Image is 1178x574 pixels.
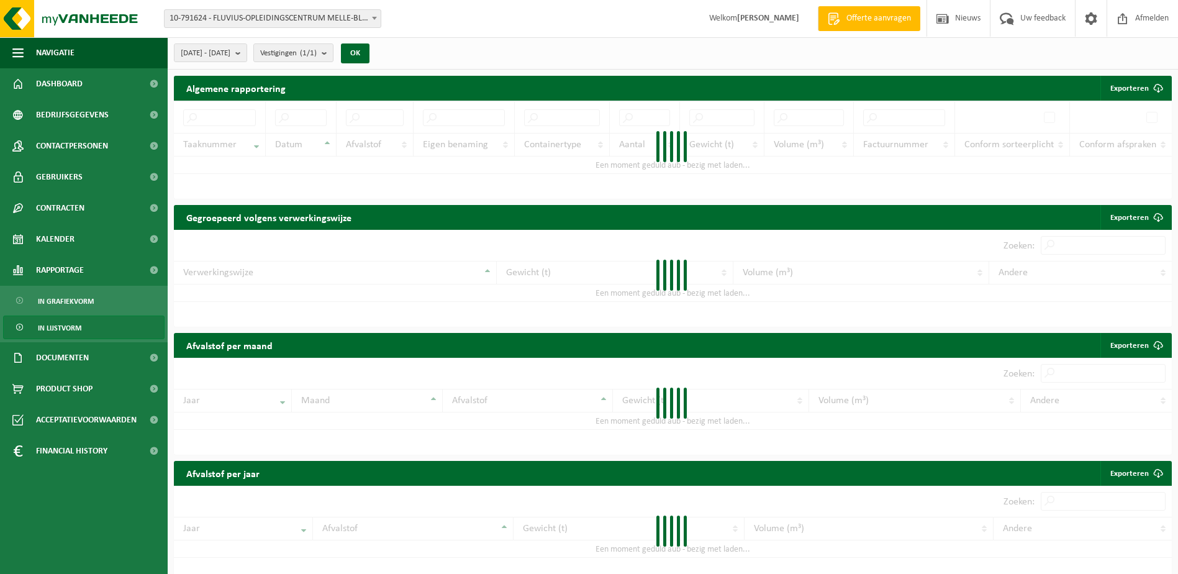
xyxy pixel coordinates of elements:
h2: Gegroepeerd volgens verwerkingswijze [174,205,364,229]
button: Exporteren [1100,76,1171,101]
a: Exporteren [1100,205,1171,230]
a: In lijstvorm [3,316,165,339]
span: Kalender [36,224,75,255]
span: Vestigingen [260,44,317,63]
span: Bedrijfsgegevens [36,99,109,130]
button: Vestigingen(1/1) [253,43,333,62]
a: Offerte aanvragen [818,6,920,31]
a: In grafiekvorm [3,289,165,312]
span: Financial History [36,435,107,467]
span: Product Shop [36,373,93,404]
span: Dashboard [36,68,83,99]
a: Exporteren [1100,461,1171,486]
h2: Afvalstof per jaar [174,461,272,485]
count: (1/1) [300,49,317,57]
span: Acceptatievoorwaarden [36,404,137,435]
span: Contracten [36,193,84,224]
h2: Afvalstof per maand [174,333,285,357]
button: [DATE] - [DATE] [174,43,247,62]
strong: [PERSON_NAME] [737,14,799,23]
span: 10-791624 - FLUVIUS-OPLEIDINGSCENTRUM MELLE-BLOK OPLEIDING - MELLE [164,9,381,28]
span: Documenten [36,342,89,373]
h2: Algemene rapportering [174,76,298,101]
span: [DATE] - [DATE] [181,44,230,63]
button: OK [341,43,369,63]
span: 10-791624 - FLUVIUS-OPLEIDINGSCENTRUM MELLE-BLOK OPLEIDING - MELLE [165,10,381,27]
span: In grafiekvorm [38,289,94,313]
span: Gebruikers [36,162,83,193]
a: Exporteren [1100,333,1171,358]
span: Contactpersonen [36,130,108,162]
span: Navigatie [36,37,75,68]
span: In lijstvorm [38,316,81,340]
span: Offerte aanvragen [843,12,914,25]
span: Rapportage [36,255,84,286]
